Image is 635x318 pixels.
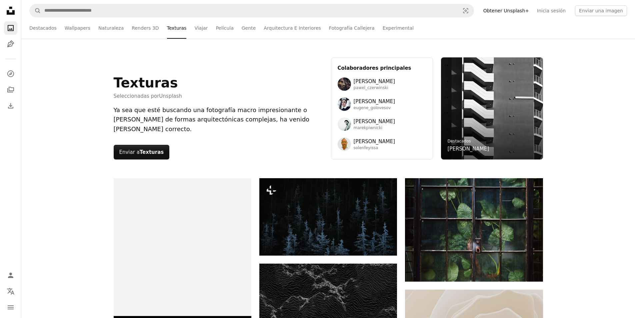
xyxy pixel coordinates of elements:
[354,137,395,145] span: [PERSON_NAME]
[329,17,375,39] a: Fotografía Callejera
[338,97,426,111] a: Avatar del usuario Eugene Golovesov[PERSON_NAME]eugene_golovesov
[140,149,164,155] strong: Texturas
[242,17,256,39] a: Gente
[264,17,321,39] a: Arquitectura E Interiores
[338,77,351,91] img: Avatar del usuario Pawel Czerwinski
[405,178,543,282] img: Exuberantes plantas verdes vistas a través de una puerta de vidrio desgastado.
[29,4,474,17] form: Encuentra imágenes en todo el sitio
[98,17,124,39] a: Naturaleza
[354,105,395,111] span: eugene_golovesov
[575,5,627,16] button: Enviar una imagen
[30,4,41,17] button: Buscar en Unsplash
[354,117,395,125] span: [PERSON_NAME]
[4,269,17,282] a: Iniciar sesión / Registrarse
[448,139,471,143] a: Destacados
[383,17,414,39] a: Experimental
[4,21,17,35] a: Fotos
[114,145,170,160] button: Enviar aTexturas
[216,17,233,39] a: Película
[114,92,182,100] span: Seleccionadas por
[354,145,395,151] span: solenfeyissa
[132,17,159,39] a: Renders 3D
[448,145,489,153] a: [PERSON_NAME]
[4,83,17,96] a: Colecciones
[259,299,397,305] a: Paisaje oscuro abstracto con picos montañosos texturizados.
[259,178,397,256] img: Un bosque lleno de muchos árboles altos
[194,17,208,39] a: Viajar
[4,37,17,51] a: Ilustraciones
[338,117,351,131] img: Avatar del usuario Marek Piwnicki
[114,75,182,91] h1: Texturas
[338,97,351,111] img: Avatar del usuario Eugene Golovesov
[29,17,57,39] a: Destacados
[479,5,533,16] a: Obtener Unsplash+
[338,137,426,151] a: Avatar del usuario Solen Feyissa[PERSON_NAME]solenfeyissa
[338,117,426,131] a: Avatar del usuario Marek Piwnicki[PERSON_NAME]marekpiwnicki
[4,99,17,112] a: Historial de descargas
[114,105,323,134] div: Ya sea que esté buscando una fotografía macro impresionante o [PERSON_NAME] de formas arquitectón...
[458,4,474,17] button: Búsqueda visual
[338,77,426,91] a: Avatar del usuario Pawel Czerwinski[PERSON_NAME]pawel_czerwinski
[65,17,90,39] a: Wallpapers
[259,214,397,220] a: Un bosque lleno de muchos árboles altos
[354,125,395,131] span: marekpiwnicki
[338,64,426,72] h3: Colaboradores principales
[338,137,351,151] img: Avatar del usuario Solen Feyissa
[533,5,570,16] a: Inicia sesión
[159,93,182,99] a: Unsplash
[354,77,395,85] span: [PERSON_NAME]
[4,301,17,314] button: Menú
[4,285,17,298] button: Idioma
[354,85,395,91] span: pawel_czerwinski
[354,97,395,105] span: [PERSON_NAME]
[4,67,17,80] a: Explorar
[405,227,543,233] a: Exuberantes plantas verdes vistas a través de una puerta de vidrio desgastado.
